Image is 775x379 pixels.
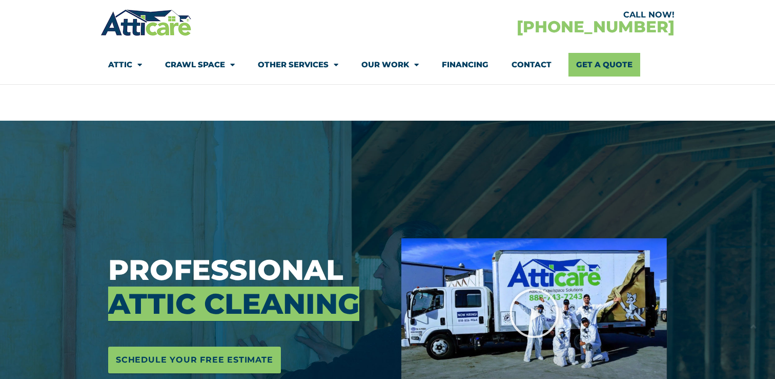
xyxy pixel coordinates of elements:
a: Other Services [258,53,338,77]
a: Financing [442,53,488,77]
nav: Menu [108,53,667,77]
a: Our Work [361,53,419,77]
a: Contact [512,53,552,77]
div: Play Video [508,288,560,339]
h3: Professional [108,253,386,321]
a: Get A Quote [568,53,640,77]
div: CALL NOW! [387,11,675,19]
a: Schedule Your Free Estimate [108,347,281,373]
a: Attic [108,53,142,77]
span: Schedule Your Free Estimate [116,352,273,368]
a: Crawl Space [165,53,235,77]
span: Attic Cleaning [108,287,359,321]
